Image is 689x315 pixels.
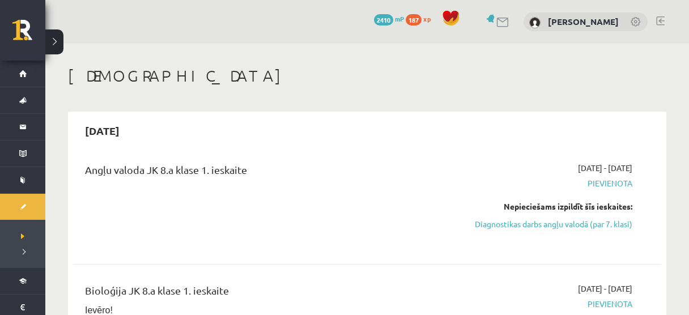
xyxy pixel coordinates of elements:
h1: [DEMOGRAPHIC_DATA] [68,66,666,86]
span: [DATE] - [DATE] [578,283,632,295]
span: mP [395,14,404,23]
span: 2410 [374,14,393,25]
div: Angļu valoda JK 8.a klase 1. ieskaite [85,162,444,183]
span: Pievienota [461,177,632,189]
span: [DATE] - [DATE] [578,162,632,174]
div: Bioloģija JK 8.a klase 1. ieskaite [85,283,444,304]
span: Ievēro! [85,305,113,315]
span: Pievienota [461,298,632,310]
div: Nepieciešams izpildīt šīs ieskaites: [461,201,632,212]
span: 187 [406,14,422,25]
h2: [DATE] [74,117,131,144]
a: 2410 mP [374,14,404,23]
a: Rīgas 1. Tālmācības vidusskola [12,20,45,48]
span: xp [423,14,431,23]
a: 187 xp [406,14,436,23]
img: Gļebs Golubevs [529,17,541,28]
a: Diagnostikas darbs angļu valodā (par 7. klasi) [461,218,632,230]
a: [PERSON_NAME] [548,16,619,27]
